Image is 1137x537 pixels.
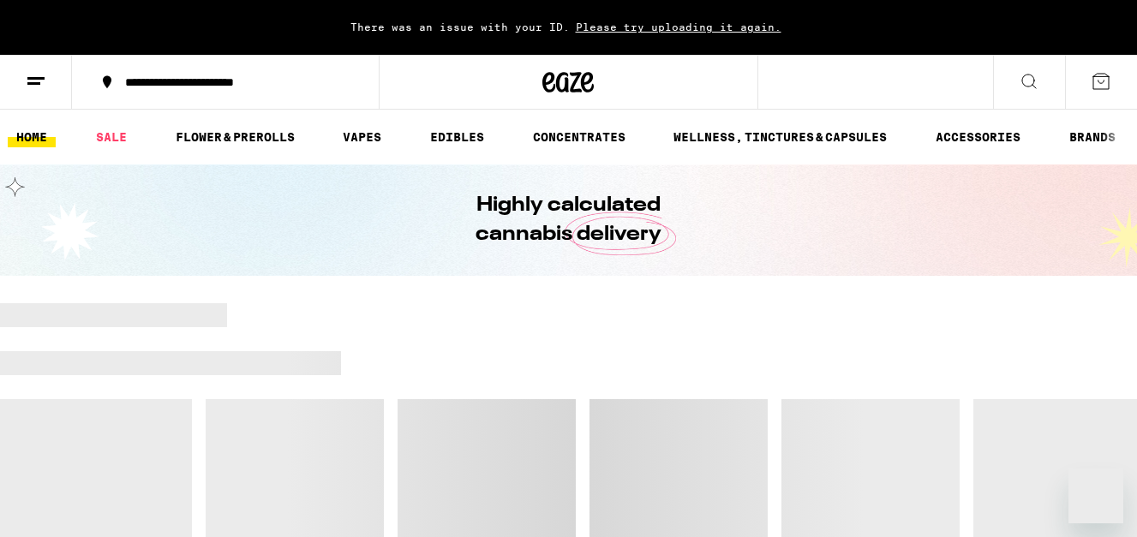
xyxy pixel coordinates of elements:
a: FLOWER & PREROLLS [167,127,303,147]
a: CONCENTRATES [524,127,634,147]
a: BRANDS [1061,127,1124,147]
a: WELLNESS, TINCTURES & CAPSULES [665,127,895,147]
a: SALE [87,127,135,147]
a: ACCESSORIES [927,127,1029,147]
iframe: Button to launch messaging window [1068,468,1123,523]
h1: Highly calculated cannabis delivery [428,191,710,249]
a: HOME [8,127,56,147]
a: EDIBLES [422,127,493,147]
span: There was an issue with your ID. [350,21,570,33]
span: Please try uploading it again. [570,21,787,33]
a: VAPES [334,127,390,147]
